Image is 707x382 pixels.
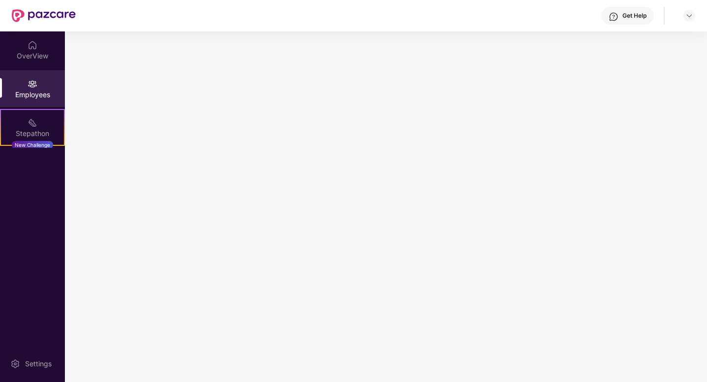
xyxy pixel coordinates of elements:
img: New Pazcare Logo [12,9,76,22]
img: svg+xml;base64,PHN2ZyBpZD0iRW1wbG95ZWVzIiB4bWxucz0iaHR0cDovL3d3dy53My5vcmcvMjAwMC9zdmciIHdpZHRoPS... [28,79,37,89]
img: svg+xml;base64,PHN2ZyBpZD0iU2V0dGluZy0yMHgyMCIgeG1sbnM9Imh0dHA6Ly93d3cudzMub3JnLzIwMDAvc3ZnIiB3aW... [10,359,20,369]
img: svg+xml;base64,PHN2ZyBpZD0iSG9tZSIgeG1sbnM9Imh0dHA6Ly93d3cudzMub3JnLzIwMDAvc3ZnIiB3aWR0aD0iMjAiIG... [28,40,37,50]
div: Stepathon [1,129,64,138]
div: Get Help [622,12,647,20]
img: svg+xml;base64,PHN2ZyBpZD0iRHJvcGRvd24tMzJ4MzIiIHhtbG5zPSJodHRwOi8vd3d3LnczLm9yZy8yMDAwL3N2ZyIgd2... [685,12,693,20]
img: svg+xml;base64,PHN2ZyBpZD0iSGVscC0zMngzMiIgeG1sbnM9Imh0dHA6Ly93d3cudzMub3JnLzIwMDAvc3ZnIiB3aWR0aD... [609,12,619,22]
div: Settings [22,359,55,369]
div: New Challenge [12,141,53,149]
img: svg+xml;base64,PHN2ZyB4bWxucz0iaHR0cDovL3d3dy53My5vcmcvMjAwMC9zdmciIHdpZHRoPSIyMSIgaGVpZ2h0PSIyMC... [28,118,37,128]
